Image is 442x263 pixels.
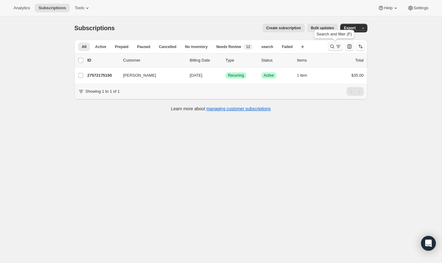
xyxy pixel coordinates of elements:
[414,6,428,10] span: Settings
[82,44,86,49] span: All
[340,24,359,32] button: Export
[345,42,354,51] button: Customize table column order and visibility
[307,24,338,32] button: Bulk updates
[190,57,221,63] p: Billing Date
[282,44,293,49] span: Failed
[35,4,70,12] button: Subscriptions
[87,71,364,80] div: 27572175150[PERSON_NAME][DATE]SuccessRecurringSuccessActive1 item$35.00
[206,106,271,111] a: managing customer subscriptions
[159,44,176,49] span: Cancelled
[75,6,84,10] span: Tools
[356,42,365,51] button: Sort the results
[225,57,256,63] div: Type
[311,26,334,30] span: Bulk updates
[264,73,274,78] span: Active
[190,73,202,78] span: [DATE]
[115,44,128,49] span: Prepaid
[261,44,273,49] span: search
[137,44,150,49] span: Paused
[71,4,94,12] button: Tools
[123,72,156,79] span: [PERSON_NAME]
[123,57,185,63] p: Customer
[344,26,356,30] span: Export
[87,72,118,79] p: 27572175150
[404,4,432,12] button: Settings
[297,57,328,63] div: Items
[95,44,106,49] span: Active
[261,57,292,63] p: Status
[185,44,208,49] span: No inventory
[421,236,436,251] div: Open Intercom Messenger
[298,42,308,51] button: Create new view
[10,4,34,12] button: Analytics
[85,88,120,95] p: Showing 1 to 1 of 1
[384,6,392,10] span: Help
[216,44,241,49] span: Needs Review
[297,73,307,78] span: 1 item
[87,57,364,63] div: IDCustomerBilling DateTypeStatusItemsTotal
[246,44,250,49] span: 12
[228,73,244,78] span: Recurring
[347,87,364,96] nav: Pagination
[171,106,271,112] p: Learn more about
[328,42,343,51] button: Search and filter results
[266,26,301,30] span: Create subscription
[14,6,30,10] span: Analytics
[355,57,364,63] p: Total
[119,71,181,80] button: [PERSON_NAME]
[74,25,115,31] span: Subscriptions
[262,24,305,32] button: Create subscription
[297,71,314,80] button: 1 item
[351,73,364,78] span: $35.00
[39,6,66,10] span: Subscriptions
[374,4,402,12] button: Help
[87,57,118,63] p: ID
